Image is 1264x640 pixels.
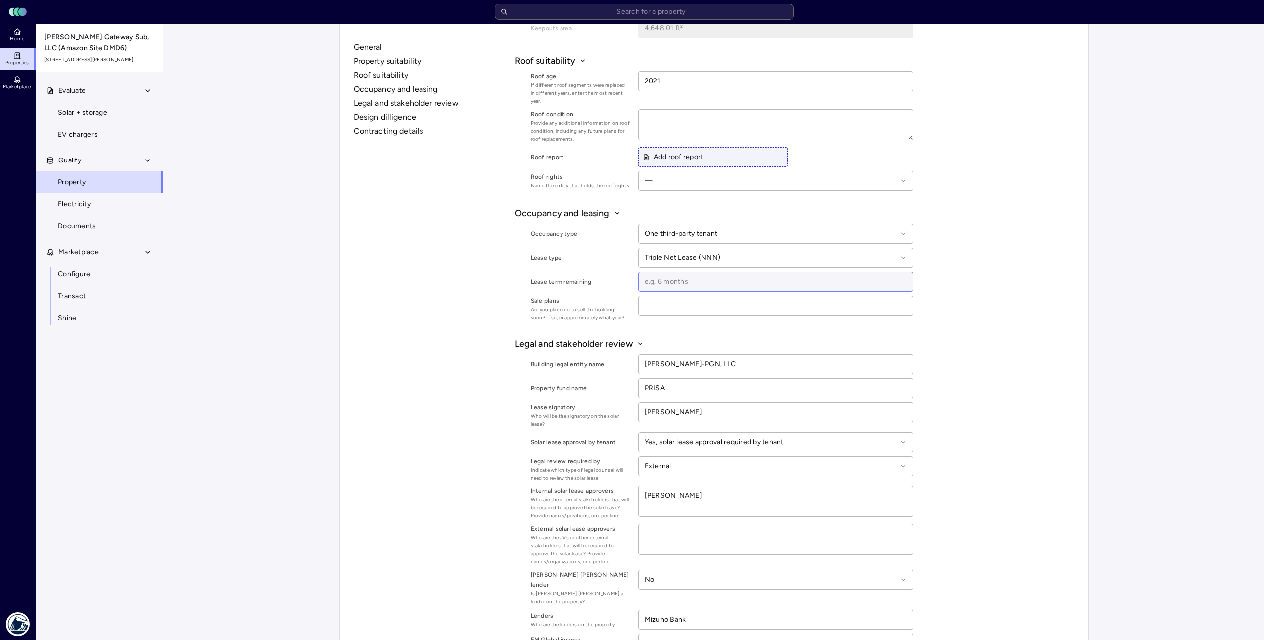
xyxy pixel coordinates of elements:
button: Occupancy and leasing [515,207,913,220]
label: Lenders [531,611,630,621]
img: PGIM [6,612,30,636]
span: EV chargers [58,129,98,140]
span: Qualify [58,155,81,166]
span: Legal and stakeholder review [515,337,633,350]
span: Is [PERSON_NAME] [PERSON_NAME] a lender on the property? [531,590,630,606]
input: Search for a property [495,4,794,20]
label: Legal review required by [531,456,630,466]
span: Roof suitability [515,54,575,67]
button: Qualify [36,150,164,171]
label: External solar lease approvers [531,524,630,534]
button: Contracting details [354,125,511,137]
button: Property suitability [354,55,511,67]
span: Who are the internal stakeholders that will be required to approve the solar lease? Provide names... [531,496,630,520]
label: Roof rights [531,172,630,182]
label: Lease signatory [531,402,630,412]
a: Documents [36,215,163,237]
span: Add roof report [643,152,703,162]
span: [STREET_ADDRESS][PERSON_NAME] [44,56,156,64]
span: Indicate which type of legal counsel will need to review the solar lease [531,466,630,482]
span: Evaluate [58,85,86,96]
a: Shine [36,307,163,329]
label: Keepouts area [531,23,630,33]
span: If different roof segments were replaced in different years, enter the most recent year. [531,81,630,105]
span: Electricity [58,199,91,210]
span: Occupancy and leasing [515,207,610,220]
label: Roof age [531,71,630,81]
span: Who will be the signatory on the solar lease? [531,412,630,428]
label: Lease term remaining [531,277,630,287]
button: Roof suitability [354,69,511,81]
label: Internal solar lease approvers [531,486,630,496]
a: Electricity [36,193,163,215]
a: Configure [36,263,163,285]
input: e.g. 6 months [639,272,913,291]
a: Solar + storage [36,102,163,124]
label: Roof report [531,152,630,162]
span: Property [58,177,86,188]
span: Provide any additional information on roof condition, including any future plans for roof replace... [531,119,630,143]
span: Properties [5,60,29,66]
a: Transact [36,285,163,307]
span: Who are the JVs or other external stakeholders that will be required to approve the solar lease? ... [531,534,630,566]
span: Are you planning to sell the building soon? If so, in approximately what year? [531,306,630,321]
span: Name the entity that holds the roof rights [531,182,630,190]
label: Building legal entity name [531,359,630,369]
span: [PERSON_NAME] Gateway Sub, LLC (Amazon Site DMD6) [44,32,156,54]
button: Roof suitability [515,54,913,67]
label: Solar lease approval by tenant [531,437,630,447]
label: [PERSON_NAME] [PERSON_NAME] lender [531,570,630,590]
label: Roof condition [531,109,630,119]
span: Shine [58,313,76,323]
span: Configure [58,269,90,280]
button: Design dilligence [354,111,511,123]
label: Property fund name [531,383,630,393]
button: General [354,41,511,53]
span: Solar + storage [58,107,107,118]
span: Transact [58,291,86,302]
span: Who are the lenders on the property [531,621,630,629]
span: Marketplace [58,247,99,258]
button: Occupancy and leasing [354,83,511,95]
label: Sale plans [531,296,630,306]
textarea: [PERSON_NAME] [639,486,913,516]
button: Marketplace [36,241,164,263]
button: Evaluate [36,80,164,102]
label: Lease type [531,253,630,263]
a: Property [36,171,163,193]
span: Marketplace [3,84,31,90]
label: Occupancy type [531,229,630,239]
button: Legal and stakeholder review [515,337,913,350]
span: Documents [58,221,96,232]
span: Home [10,36,24,42]
button: Legal and stakeholder review [354,97,511,109]
a: EV chargers [36,124,163,146]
